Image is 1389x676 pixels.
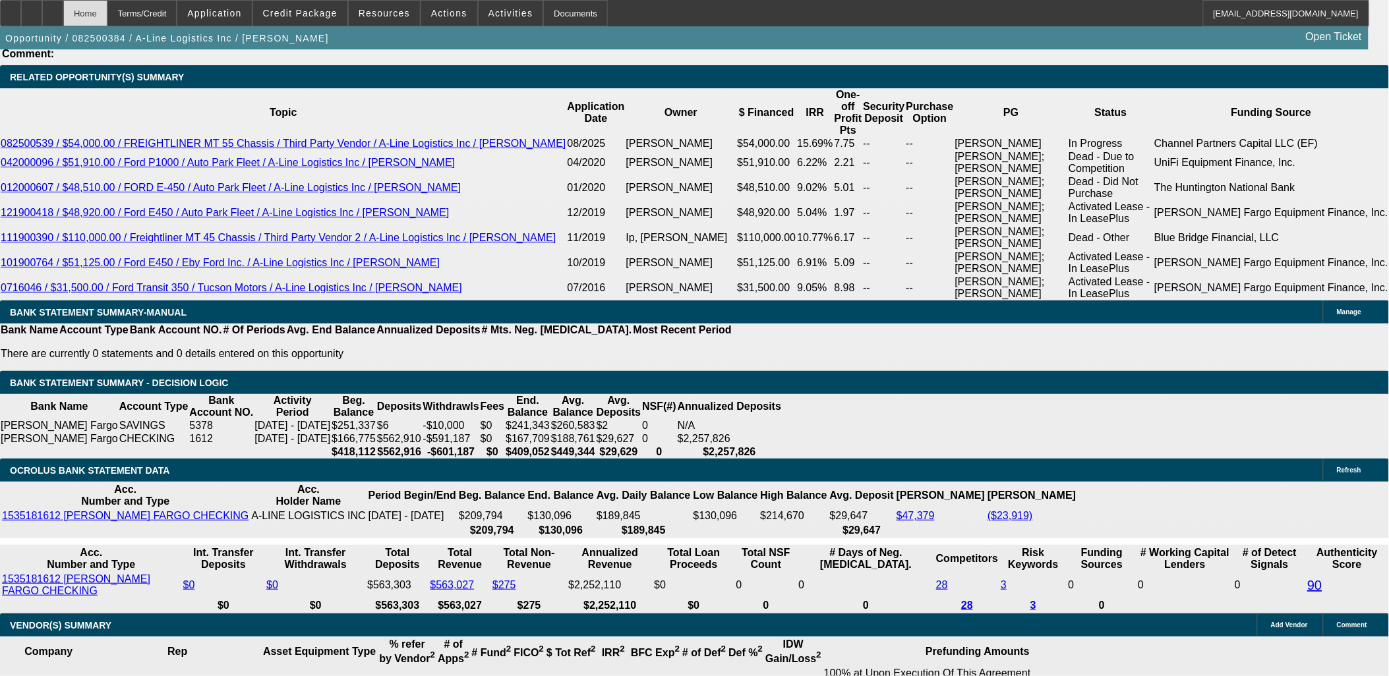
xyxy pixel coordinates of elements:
a: 012000607 / $48,510.00 / FORD E-450 / Auto Park Fleet / A-Line Logistics Inc / [PERSON_NAME] [1,182,461,193]
td: -- [862,275,905,300]
td: Wells Fargo Equipment Finance, Inc. [1154,275,1389,300]
td: Blue Bridge Financial, LLC [1154,225,1389,250]
td: 0 [641,432,677,445]
b: FICO [514,647,544,658]
th: Avg. Daily Balance [596,483,692,508]
td: [PERSON_NAME]; [PERSON_NAME] [955,200,1068,225]
th: Bank Account NO. [189,394,254,419]
td: 01/2020 [567,175,626,200]
th: Authenticity Score [1307,546,1388,571]
th: Fees [480,394,505,419]
td: In Progress [1068,137,1154,150]
td: -- [906,175,955,200]
th: Period Begin/End [368,483,457,508]
td: [PERSON_NAME] [626,275,737,300]
td: The Huntington National Bank [1154,175,1389,200]
td: [PERSON_NAME] [955,137,1068,150]
td: 0 [736,573,797,598]
b: $ Tot Ref [547,647,596,658]
th: Beg. Balance [331,394,376,419]
a: $0 [183,579,195,590]
span: Comment [1337,621,1367,629]
th: Account Type [59,324,129,337]
td: Wells Fargo Equipment Finance, Inc. [1154,200,1389,225]
span: Bank Statement Summary - Decision Logic [10,378,229,388]
th: Acc. Number and Type [1,483,249,508]
span: 0 [1138,579,1144,590]
td: -- [906,275,955,300]
td: 9.05% [796,275,833,300]
td: Dead - Did Not Purchase [1068,175,1154,200]
a: ($23,919) [988,510,1033,521]
td: Channel Partners Capital LLC (EF) [1154,137,1389,150]
td: $130,096 [693,509,759,522]
a: $563,027 [430,579,475,590]
td: 1.97 [834,200,863,225]
td: $188,761 [550,432,596,445]
td: 07/2016 [567,275,626,300]
th: Avg. Balance [550,394,596,419]
th: High Balance [759,483,827,508]
th: $449,344 [550,445,596,459]
td: $110,000.00 [736,225,796,250]
td: $31,500.00 [736,275,796,300]
th: Acc. Number and Type [1,546,181,571]
th: Beg. Balance [458,483,525,508]
span: RELATED OPPORTUNITY(S) SUMMARY [10,72,184,82]
th: 0 [641,445,677,459]
td: 8.98 [834,275,863,300]
th: Annualized Deposits [677,394,782,419]
td: 0 [1068,573,1137,598]
th: Avg. End Balance [286,324,376,337]
th: Bank Account NO. [129,324,223,337]
td: [DATE] - [DATE] [254,419,331,432]
th: $130,096 [527,524,595,537]
td: $251,337 [331,419,376,432]
a: 121900418 / $48,920.00 / Ford E450 / Auto Park Fleet / A-Line Logistics Inc / [PERSON_NAME] [1,207,449,218]
th: $ Financed [736,88,796,137]
td: 6.17 [834,225,863,250]
td: CHECKING [119,432,189,445]
sup: 2 [430,650,435,660]
span: Application [187,8,241,18]
th: Total Deposits [367,546,428,571]
a: Open Ticket [1301,26,1367,48]
p: There are currently 0 statements and 0 details entered on this opportunity [1,348,732,360]
sup: 2 [675,644,680,654]
th: [PERSON_NAME] [896,483,986,508]
td: SAVINGS [119,419,189,432]
td: A-LINE LOGISTICS INC [251,509,366,522]
td: $29,627 [596,432,642,445]
td: 7.75 [834,137,863,150]
th: $2,257,826 [677,445,782,459]
td: $0 [653,573,734,598]
td: 11/2019 [567,225,626,250]
span: Opportunity / 082500384 / A-Line Logistics Inc / [PERSON_NAME] [5,33,329,43]
td: $48,920.00 [736,200,796,225]
td: 04/2020 [567,150,626,175]
td: Dead - Other [1068,225,1154,250]
td: [PERSON_NAME]; [PERSON_NAME] [955,275,1068,300]
th: Purchase Option [906,88,955,137]
span: BANK STATEMENT SUMMARY-MANUAL [10,307,187,318]
sup: 2 [464,650,469,660]
th: Risk Keywords [1000,546,1066,571]
th: $563,303 [367,599,428,612]
td: -- [862,150,905,175]
td: [DATE] - [DATE] [254,432,331,445]
th: $0 [480,445,505,459]
td: -- [906,150,955,175]
td: UniFi Equipment Finance, Inc. [1154,150,1389,175]
td: $29,647 [829,509,895,522]
th: NSF(#) [641,394,677,419]
td: $214,670 [759,509,827,522]
b: IDW Gain/Loss [765,638,821,664]
th: $29,647 [829,524,895,537]
th: Most Recent Period [633,324,732,337]
td: [PERSON_NAME] [626,200,737,225]
th: Annualized Deposits [376,324,481,337]
a: 3 [1001,579,1007,590]
th: Int. Transfer Deposits [183,546,265,571]
td: 08/2025 [567,137,626,150]
th: Int. Transfer Withdrawals [266,546,365,571]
